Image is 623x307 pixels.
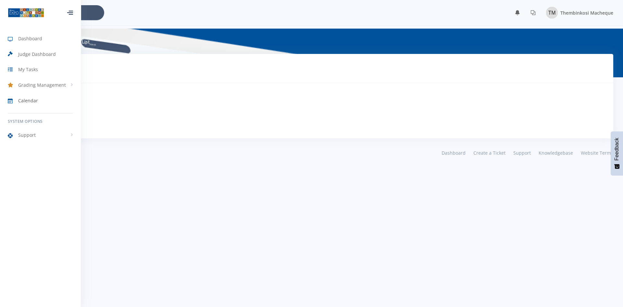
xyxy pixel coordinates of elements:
[18,132,36,138] span: Support
[18,35,42,42] span: Dashboard
[614,138,620,160] span: Feedback
[18,82,66,88] span: Grading Management
[438,148,470,158] a: Dashboard
[18,60,406,69] h3: Tasks
[8,119,73,124] h6: System Options
[75,38,90,45] li: List
[18,97,38,104] span: Calendar
[509,148,535,158] a: Support
[535,148,577,158] a: Knowledgebase
[470,148,509,158] a: Create a Ticket
[10,149,307,156] div: © 2025
[8,7,44,18] img: ...
[577,148,613,158] a: Website Terms
[546,7,558,19] img: Image placeholder
[18,51,56,58] span: Judge Dashboard
[18,69,406,77] p: Tasks To Do
[560,10,613,16] span: Thembinkosi Macheque
[541,6,613,20] a: Image placeholder Thembinkosi Macheque
[33,107,590,115] h3: No Tasks Pending
[611,131,623,175] button: Feedback - Show survey
[18,66,38,73] span: My Tasks
[539,150,573,156] span: Knowledgebase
